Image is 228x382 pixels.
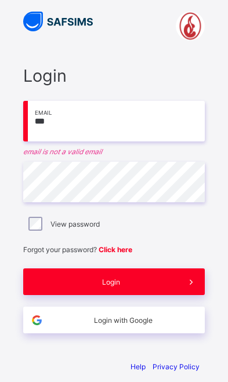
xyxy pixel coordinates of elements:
[23,147,205,156] em: email is not a valid email
[44,278,178,286] span: Login
[131,362,146,371] a: Help
[99,245,132,254] a: Click here
[23,245,132,254] span: Forgot your password?
[23,66,205,86] span: Login
[50,220,100,228] label: View password
[50,316,196,325] span: Login with Google
[153,362,200,371] a: Privacy Policy
[30,314,44,327] img: google.396cfc9801f0270233282035f929180a.svg
[23,12,93,31] img: SAFSIMS Logo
